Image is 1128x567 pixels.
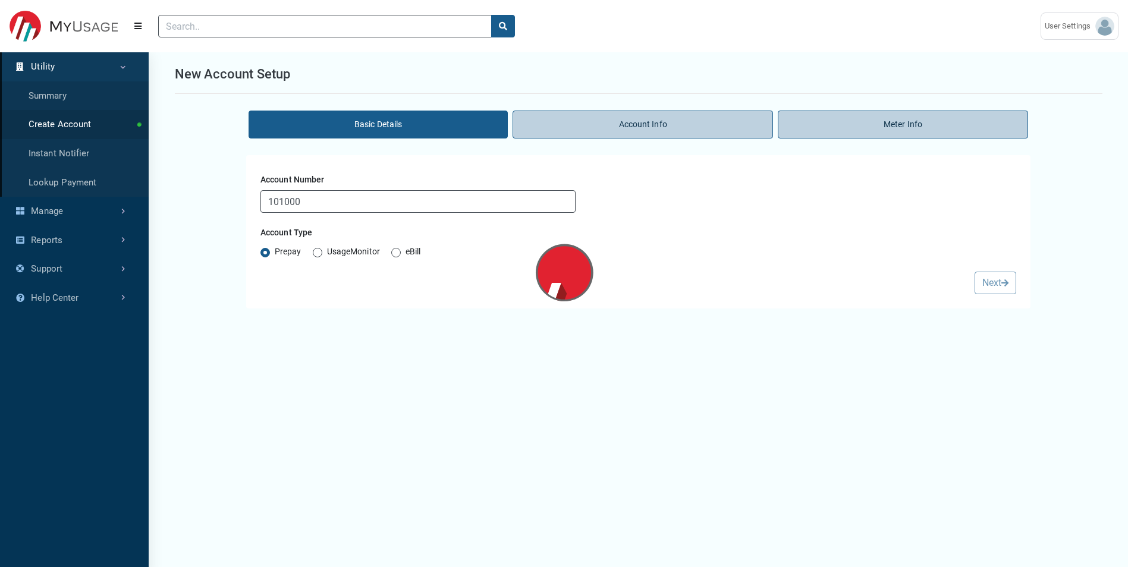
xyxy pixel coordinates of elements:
[275,245,301,260] label: Prepay
[975,272,1016,294] button: Next
[127,15,149,37] button: Menu
[249,111,508,138] li: Basic Details
[469,188,659,379] img: loader
[491,15,515,37] button: search
[158,15,492,37] input: Search
[260,222,312,243] label: Account Type
[406,245,421,260] label: eBill
[10,11,118,42] img: ESITESTV3 Logo
[175,64,291,84] h1: New Account Setup
[327,245,380,260] label: UsageMonitor
[778,111,1028,138] li: Meter Info
[1041,12,1118,40] a: User Settings
[260,169,324,190] label: Account Number
[513,111,772,138] li: Account Info
[1045,20,1095,32] span: User Settings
